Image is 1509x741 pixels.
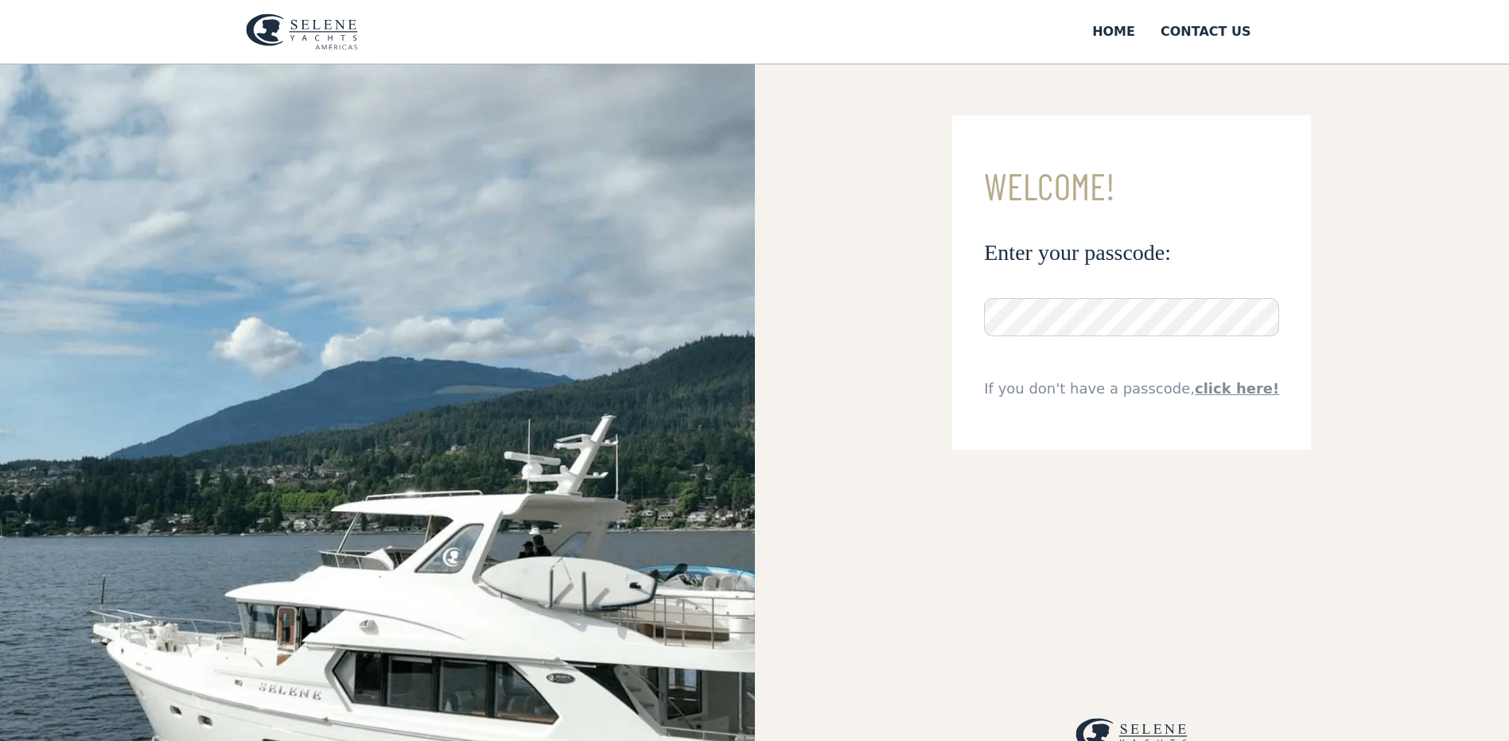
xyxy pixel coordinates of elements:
img: logo [246,14,358,50]
div: If you don't have a passcode, [984,378,1279,399]
div: Contact US [1161,22,1251,41]
a: click here! [1195,380,1279,397]
form: Email Form [952,115,1311,450]
div: Home [1092,22,1135,41]
h3: Enter your passcode: [984,239,1279,266]
h3: Welcome! [984,166,1279,207]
